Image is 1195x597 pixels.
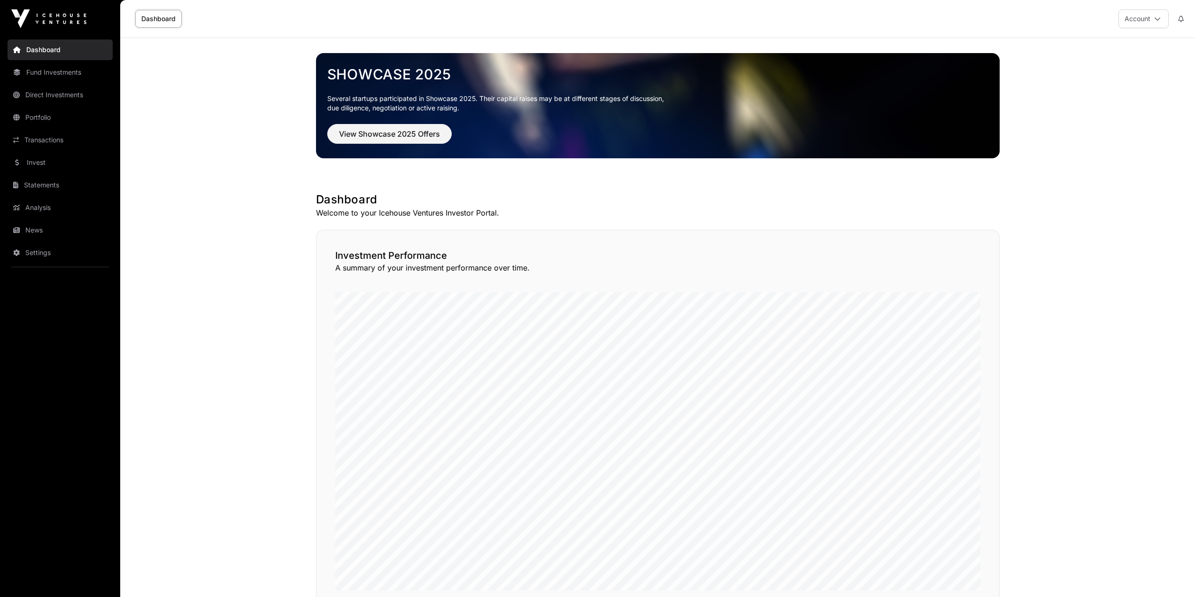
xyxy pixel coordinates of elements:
[8,242,113,263] a: Settings
[327,124,452,144] button: View Showcase 2025 Offers
[8,62,113,83] a: Fund Investments
[335,262,980,273] p: A summary of your investment performance over time.
[327,66,988,83] a: Showcase 2025
[327,133,452,143] a: View Showcase 2025 Offers
[335,249,980,262] h2: Investment Performance
[8,85,113,105] a: Direct Investments
[8,197,113,218] a: Analysis
[8,107,113,128] a: Portfolio
[8,152,113,173] a: Invest
[316,192,1000,207] h1: Dashboard
[11,9,86,28] img: Icehouse Ventures Logo
[8,175,113,195] a: Statements
[1148,552,1195,597] iframe: Chat Widget
[8,39,113,60] a: Dashboard
[8,220,113,240] a: News
[1118,9,1169,28] button: Account
[316,53,1000,158] img: Showcase 2025
[8,130,113,150] a: Transactions
[316,207,1000,218] p: Welcome to your Icehouse Ventures Investor Portal.
[339,128,440,140] span: View Showcase 2025 Offers
[327,94,988,113] p: Several startups participated in Showcase 2025. Their capital raises may be at different stages o...
[135,10,182,28] a: Dashboard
